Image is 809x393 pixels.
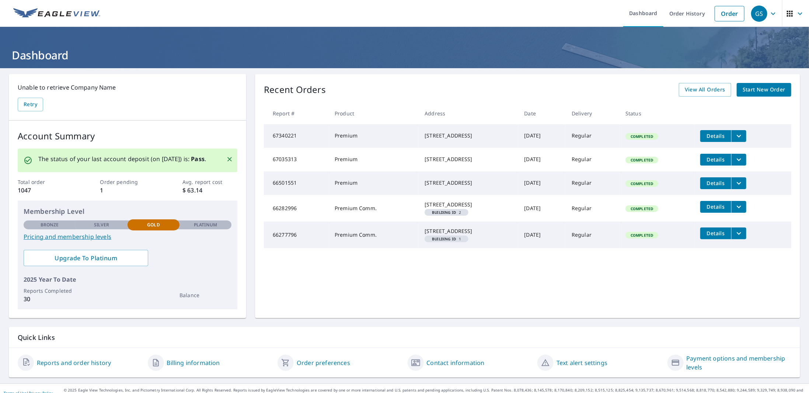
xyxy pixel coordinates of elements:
[519,102,566,124] th: Date
[700,227,731,239] button: detailsBtn-66277796
[18,333,791,342] p: Quick Links
[731,227,746,239] button: filesDropdownBtn-66277796
[264,148,329,171] td: 67035313
[24,287,76,295] p: Reports Completed
[731,177,746,189] button: filesDropdownBtn-66501551
[100,186,155,195] p: 1
[731,154,746,166] button: filesDropdownBtn-67035313
[566,148,620,171] td: Regular
[297,358,350,367] a: Order preferences
[700,130,731,142] button: detailsBtn-67340221
[700,177,731,189] button: detailsBtn-66501551
[519,195,566,222] td: [DATE]
[167,358,220,367] a: Billing information
[700,201,731,213] button: detailsBtn-66282996
[705,132,727,139] span: Details
[425,179,512,187] div: [STREET_ADDRESS]
[264,222,329,248] td: 66277796
[566,222,620,248] td: Regular
[24,232,231,241] a: Pricing and membership levels
[705,156,727,163] span: Details
[685,85,725,94] span: View All Orders
[687,354,792,372] a: Payment options and membership levels
[18,186,73,195] p: 1047
[18,129,237,143] p: Account Summary
[264,171,329,195] td: 66501551
[432,237,456,241] em: Building ID
[182,178,237,186] p: Avg. report cost
[751,6,767,22] div: GS
[731,130,746,142] button: filesDropdownBtn-67340221
[427,358,485,367] a: Contact information
[225,154,234,164] button: Close
[428,211,465,214] span: 2
[329,195,419,222] td: Premium Comm.
[18,98,43,111] button: Retry
[519,171,566,195] td: [DATE]
[557,358,607,367] a: Text alert settings
[700,154,731,166] button: detailsBtn-67035313
[705,230,727,237] span: Details
[100,178,155,186] p: Order pending
[329,148,419,171] td: Premium
[566,195,620,222] td: Regular
[9,48,800,63] h1: Dashboard
[626,181,658,186] span: Completed
[37,358,111,367] a: Reports and order history
[329,102,419,124] th: Product
[566,171,620,195] td: Regular
[329,124,419,148] td: Premium
[24,206,231,216] p: Membership Level
[432,211,456,214] em: Building ID
[24,250,148,266] a: Upgrade To Platinum
[18,178,73,186] p: Total order
[737,83,791,97] a: Start New Order
[94,222,109,228] p: Silver
[191,155,205,163] b: Pass
[24,100,37,109] span: Retry
[425,227,512,235] div: [STREET_ADDRESS]
[428,237,465,241] span: 1
[29,254,142,262] span: Upgrade To Platinum
[425,201,512,208] div: [STREET_ADDRESS]
[705,203,727,210] span: Details
[13,8,100,19] img: EV Logo
[519,124,566,148] td: [DATE]
[24,295,76,303] p: 30
[425,132,512,139] div: [STREET_ADDRESS]
[679,83,731,97] a: View All Orders
[425,156,512,163] div: [STREET_ADDRESS]
[626,206,658,211] span: Completed
[519,148,566,171] td: [DATE]
[264,83,326,97] p: Recent Orders
[179,291,231,299] p: Balance
[264,124,329,148] td: 67340221
[147,222,160,228] p: Gold
[329,171,419,195] td: Premium
[182,186,237,195] p: $ 63.14
[194,222,217,228] p: Platinum
[626,233,658,238] span: Completed
[24,275,231,284] p: 2025 Year To Date
[419,102,518,124] th: Address
[715,6,745,21] a: Order
[705,180,727,187] span: Details
[264,102,329,124] th: Report #
[41,222,59,228] p: Bronze
[620,102,694,124] th: Status
[264,195,329,222] td: 66282996
[626,157,658,163] span: Completed
[519,222,566,248] td: [DATE]
[731,201,746,213] button: filesDropdownBtn-66282996
[626,134,658,139] span: Completed
[743,85,785,94] span: Start New Order
[38,154,206,163] p: The status of your last account deposit (on [DATE]) is: .
[329,222,419,248] td: Premium Comm.
[18,83,237,92] p: Unable to retrieve Company Name
[566,124,620,148] td: Regular
[566,102,620,124] th: Delivery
